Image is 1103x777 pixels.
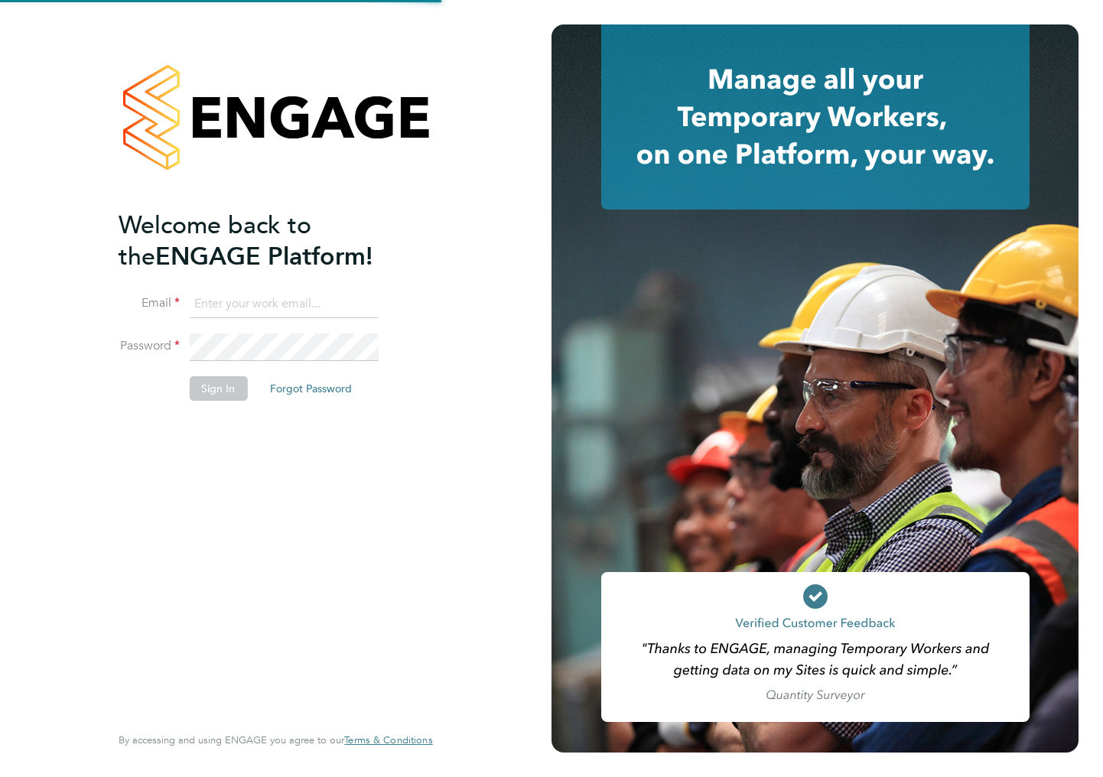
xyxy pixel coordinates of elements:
[119,210,417,272] h2: ENGAGE Platform!
[189,291,378,318] input: Enter your work email...
[119,338,180,354] label: Password
[119,733,432,746] span: By accessing and using ENGAGE you agree to our
[344,733,432,746] span: Terms & Conditions
[258,376,364,401] button: Forgot Password
[189,376,247,401] button: Sign In
[119,295,180,311] label: Email
[344,734,432,746] a: Terms & Conditions
[119,210,311,271] span: Welcome back to the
